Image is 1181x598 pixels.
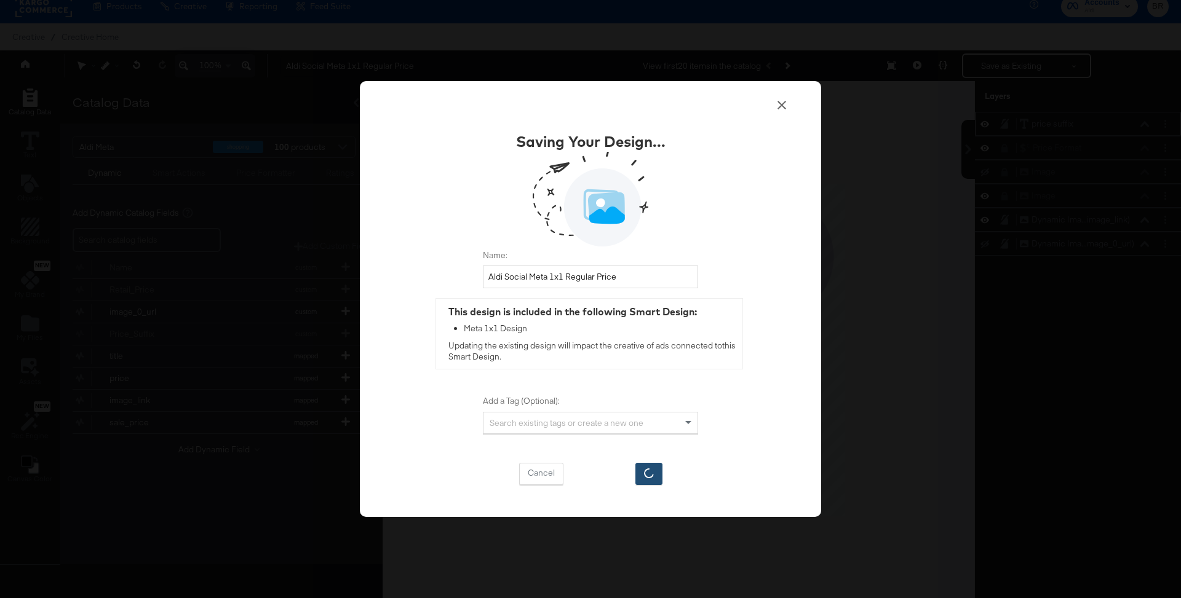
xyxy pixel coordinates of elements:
div: Saving Your Design... [516,131,666,152]
button: Cancel [519,463,563,485]
div: Meta 1x1 Design [464,323,736,334]
div: This design is included in the following Smart Design: [448,305,736,319]
div: Search existing tags or create a new one [483,412,698,433]
label: Add a Tag (Optional): [483,395,698,407]
div: Updating the existing design will impact the creative of ads connected to this Smart Design . [436,299,742,369]
label: Name: [483,250,698,261]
